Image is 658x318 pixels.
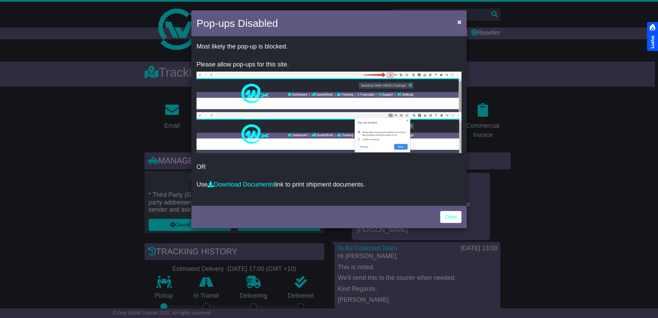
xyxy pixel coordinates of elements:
span: × [457,18,461,26]
img: allow-popup-2.png [197,112,461,153]
div: OR [191,38,467,204]
h4: Pop-ups Disabled [197,15,278,31]
a: Close [440,211,461,223]
p: Please allow pop-ups for this site. [197,61,461,68]
a: Download Documents [208,181,274,188]
p: Use link to print shipment documents. [197,181,461,189]
button: Close [454,15,465,29]
p: Most likely the pop-up is blocked. [197,43,461,51]
img: allow-popup-1.png [197,72,461,112]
